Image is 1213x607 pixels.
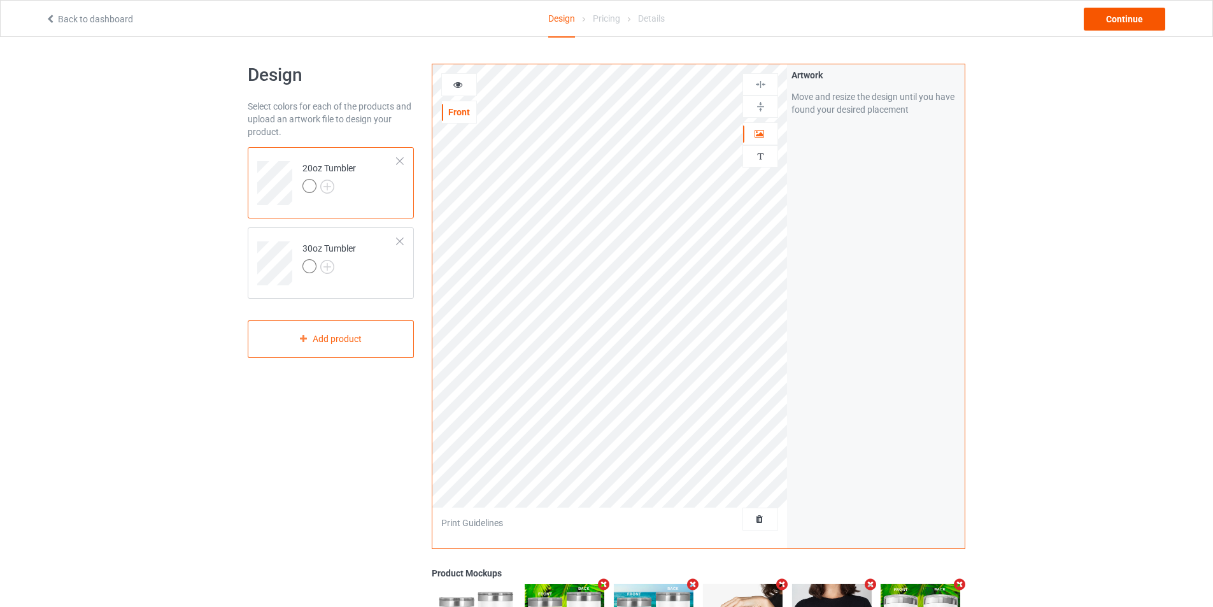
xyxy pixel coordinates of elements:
img: svg+xml;base64,PD94bWwgdmVyc2lvbj0iMS4wIiBlbmNvZGluZz0iVVRGLTgiPz4KPHN2ZyB3aWR0aD0iMjJweCIgaGVpZ2... [320,180,334,194]
i: Remove mockup [685,578,701,591]
div: 30oz Tumbler [248,227,414,299]
img: svg%3E%0A [755,101,767,113]
i: Remove mockup [952,578,968,591]
div: 20oz Tumbler [302,162,356,192]
i: Remove mockup [596,578,612,591]
div: Details [638,1,665,36]
i: Remove mockup [863,578,879,591]
h1: Design [248,64,414,87]
div: Continue [1084,8,1165,31]
i: Remove mockup [774,578,790,591]
div: 30oz Tumbler [302,242,356,273]
a: Back to dashboard [45,14,133,24]
div: Print Guidelines [441,517,503,529]
div: 20oz Tumbler [248,147,414,218]
div: Move and resize the design until you have found your desired placement [791,90,960,116]
div: Pricing [593,1,620,36]
img: svg+xml;base64,PD94bWwgdmVyc2lvbj0iMS4wIiBlbmNvZGluZz0iVVRGLTgiPz4KPHN2ZyB3aWR0aD0iMjJweCIgaGVpZ2... [320,260,334,274]
div: Add product [248,320,414,358]
div: Product Mockups [432,567,965,580]
img: svg%3E%0A [755,150,767,162]
img: svg%3E%0A [755,78,767,90]
div: Select colors for each of the products and upload an artwork file to design your product. [248,100,414,138]
div: Front [442,106,476,118]
div: Artwork [791,69,960,82]
div: Design [548,1,575,38]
